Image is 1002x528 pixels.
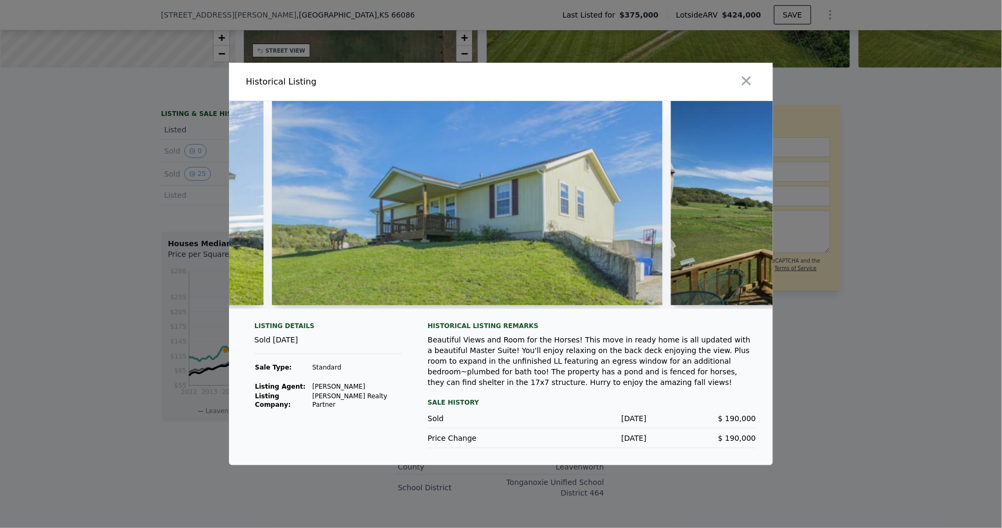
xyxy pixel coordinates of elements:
[312,382,402,391] td: [PERSON_NAME]
[312,391,402,409] td: [PERSON_NAME] Realty Partner
[254,322,402,334] div: Listing Details
[255,392,291,408] strong: Listing Company:
[255,383,305,390] strong: Listing Agent:
[428,413,537,424] div: Sold
[718,414,756,423] span: $ 190,000
[428,334,756,388] div: Beautiful Views and Room for the Horses! This move in ready home is all updated with a beautiful ...
[246,76,497,88] div: Historical Listing
[428,433,537,443] div: Price Change
[718,434,756,442] span: $ 190,000
[428,322,756,330] div: Historical Listing remarks
[272,101,663,305] img: Property Img
[312,363,402,372] td: Standard
[671,101,978,305] img: Property Img
[537,433,647,443] div: [DATE]
[537,413,647,424] div: [DATE]
[428,396,756,409] div: Sale History
[254,334,402,354] div: Sold [DATE]
[255,364,292,371] strong: Sale Type:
